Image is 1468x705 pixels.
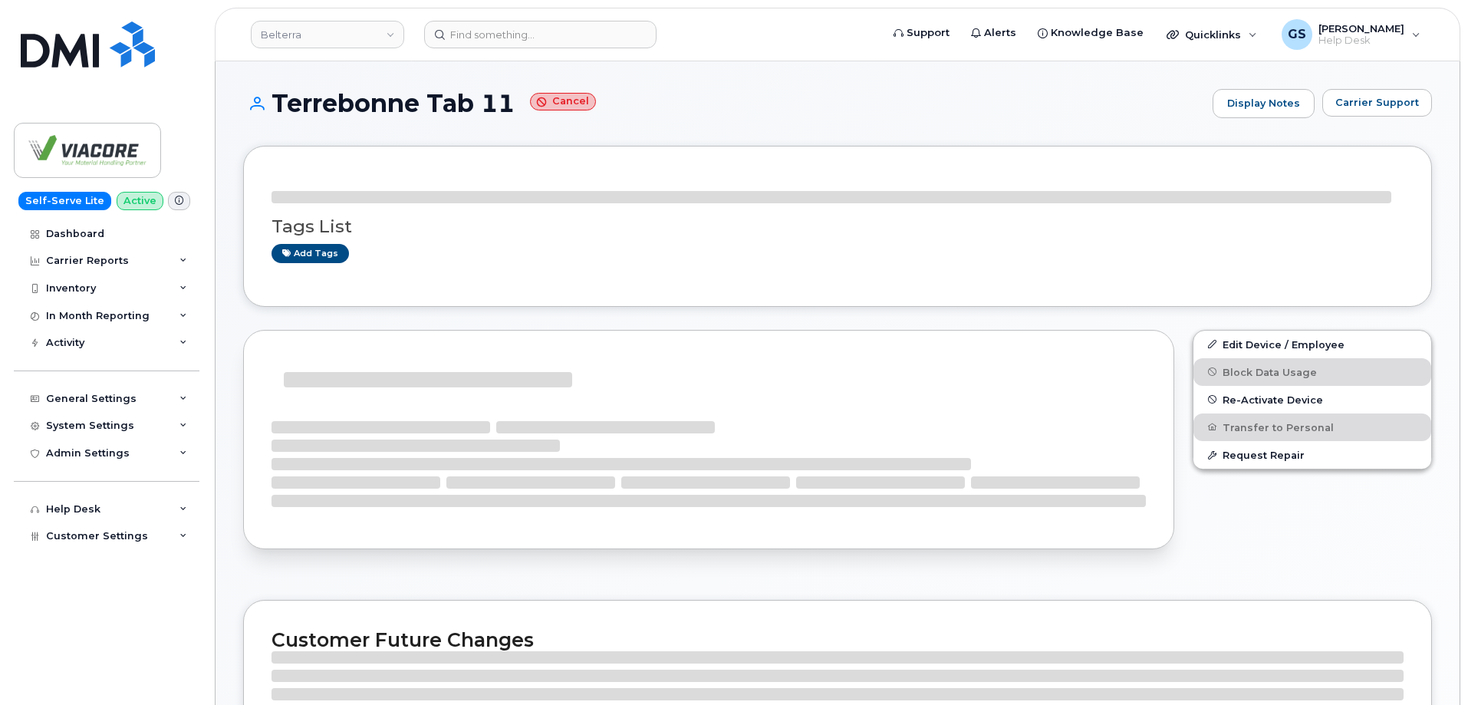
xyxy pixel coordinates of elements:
[1213,89,1315,118] a: Display Notes
[1193,358,1431,386] button: Block Data Usage
[243,90,1205,117] h1: Terrebonne Tab 11
[1335,95,1419,110] span: Carrier Support
[1193,441,1431,469] button: Request Repair
[272,628,1404,651] h2: Customer Future Changes
[530,93,596,110] small: Cancel
[1193,386,1431,413] button: Re-Activate Device
[1193,331,1431,358] a: Edit Device / Employee
[272,244,349,263] a: Add tags
[1193,413,1431,441] button: Transfer to Personal
[272,217,1404,236] h3: Tags List
[1223,394,1323,405] span: Re-Activate Device
[1322,89,1432,117] button: Carrier Support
